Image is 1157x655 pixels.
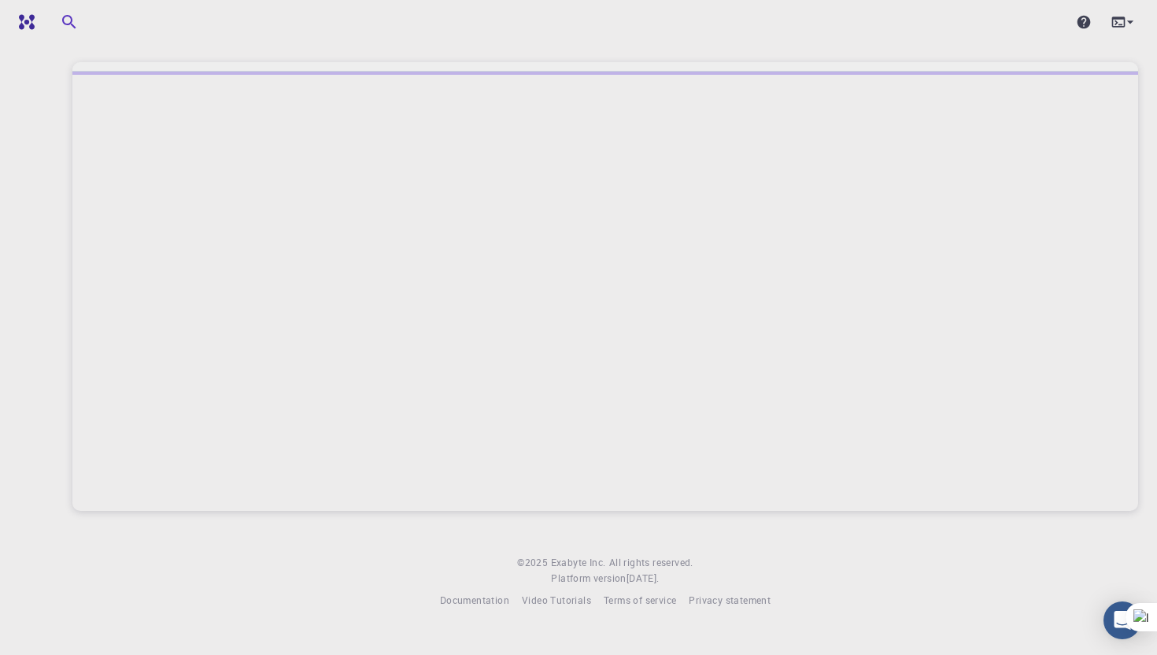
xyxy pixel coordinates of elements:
[689,593,771,609] a: Privacy statement
[609,555,693,571] span: All rights reserved.
[689,594,771,606] span: Privacy statement
[627,572,660,584] span: [DATE] .
[440,593,509,609] a: Documentation
[551,556,606,568] span: Exabyte Inc.
[517,555,550,571] span: © 2025
[13,14,35,30] img: logo
[522,594,591,606] span: Video Tutorials
[551,555,606,571] a: Exabyte Inc.
[522,593,591,609] a: Video Tutorials
[604,593,676,609] a: Terms of service
[627,571,660,587] a: [DATE].
[440,594,509,606] span: Documentation
[1103,601,1141,639] div: Open Intercom Messenger
[551,571,626,587] span: Platform version
[604,594,676,606] span: Terms of service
